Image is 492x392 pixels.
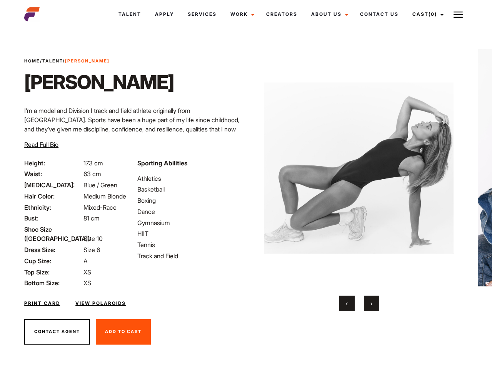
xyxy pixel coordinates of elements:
li: Dance [137,207,241,216]
li: Track and Field [137,251,241,261]
a: Talent [42,58,63,64]
span: Size 6 [83,246,100,254]
span: 81 cm [83,214,100,222]
strong: [PERSON_NAME] [65,58,110,64]
a: Creators [259,4,304,25]
li: HIIT [137,229,241,238]
a: Apply [148,4,181,25]
span: Size 10 [83,235,103,242]
span: [MEDICAL_DATA]: [24,180,82,190]
span: Top Size: [24,268,82,277]
span: Dress Size: [24,245,82,254]
a: Talent [112,4,148,25]
a: About Us [304,4,353,25]
img: cropped-aefm-brand-fav-22-square.png [24,7,40,22]
span: A [83,257,88,265]
span: Blue / Green [83,181,117,189]
p: I’m a model and Division I track and field athlete originally from [GEOGRAPHIC_DATA]. Sports have... [24,106,241,143]
span: Add To Cast [105,329,142,334]
span: 63 cm [83,170,101,178]
span: Previous [346,299,348,307]
span: Bust: [24,214,82,223]
span: Read Full Bio [24,141,58,148]
img: Burger icon [454,10,463,19]
li: Athletics [137,174,241,183]
a: Home [24,58,40,64]
a: Print Card [24,300,60,307]
li: Basketball [137,185,241,194]
span: Height: [24,158,82,168]
a: Services [181,4,223,25]
span: XS [83,279,91,287]
span: 173 cm [83,159,103,167]
a: View Polaroids [75,300,126,307]
a: Cast(0) [405,4,449,25]
h1: [PERSON_NAME] [24,71,174,94]
span: Shoe Size ([GEOGRAPHIC_DATA]): [24,225,82,243]
a: Work [223,4,259,25]
span: Medium Blonde [83,192,126,200]
span: Waist: [24,169,82,178]
li: Tennis [137,240,241,249]
span: Next [370,299,372,307]
span: XS [83,268,91,276]
button: Read Full Bio [24,140,58,149]
span: / / [24,58,110,64]
span: Bottom Size: [24,278,82,288]
li: Boxing [137,196,241,205]
span: Cup Size: [24,256,82,266]
strong: Sporting Abilities [137,159,187,167]
span: Ethnicity: [24,203,82,212]
a: Contact Us [353,4,405,25]
span: Hair Color: [24,192,82,201]
span: (0) [429,11,437,17]
button: Contact Agent [24,319,90,345]
li: Gymnasium [137,218,241,227]
span: Mixed-Race [83,204,117,211]
button: Add To Cast [96,319,151,345]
